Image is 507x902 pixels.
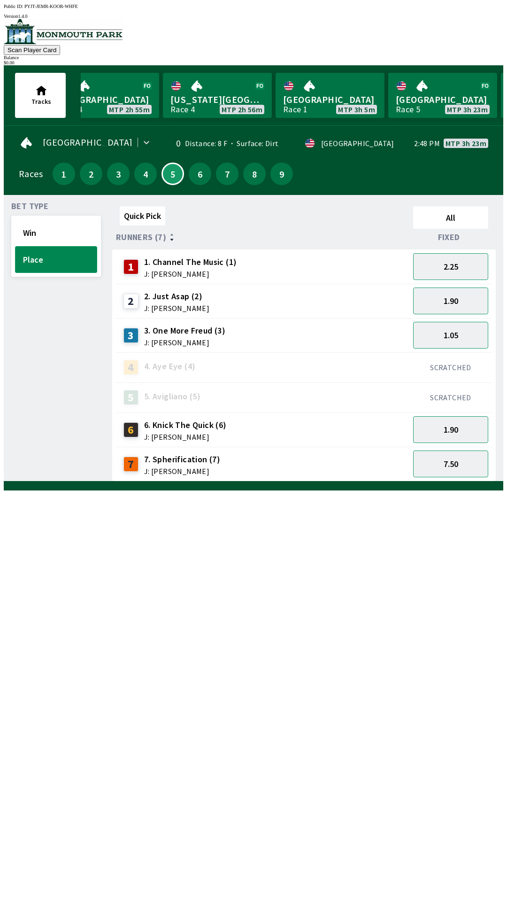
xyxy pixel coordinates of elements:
[283,93,377,106] span: [GEOGRAPHIC_DATA]
[413,206,488,229] button: All
[15,219,97,246] button: Win
[124,210,161,221] span: Quick Pick
[144,325,225,337] span: 3. One More Freud (3)
[53,163,75,185] button: 1
[161,163,184,185] button: 5
[413,451,488,477] button: 7.50
[166,140,181,147] div: 0
[321,140,394,147] div: [GEOGRAPHIC_DATA]
[273,171,291,177] span: 9
[134,163,157,185] button: 4
[80,163,102,185] button: 2
[50,73,159,118] a: [GEOGRAPHIC_DATA]Race 4MTP 2h 55m
[165,171,181,176] span: 5
[338,106,375,113] span: MTP 3h 5m
[413,288,488,314] button: 1.90
[116,233,409,242] div: Runners (7)
[185,139,227,148] span: Distance: 8 F
[276,73,384,118] a: [GEOGRAPHIC_DATA]Race 1MTP 3h 5m
[123,360,138,375] div: 4
[444,330,458,341] span: 1.05
[144,390,200,403] span: 5. Avigliano (5)
[170,93,264,106] span: [US_STATE][GEOGRAPHIC_DATA]
[246,171,263,177] span: 8
[388,73,497,118] a: [GEOGRAPHIC_DATA]Race 5MTP 3h 23m
[144,270,237,278] span: J: [PERSON_NAME]
[396,93,490,106] span: [GEOGRAPHIC_DATA]
[82,171,100,177] span: 2
[19,170,43,178] div: Races
[189,163,211,185] button: 6
[144,360,196,373] span: 4. Aye Eye (4)
[11,202,48,210] span: Bet Type
[446,140,486,147] span: MTP 3h 23m
[216,163,238,185] button: 7
[227,139,279,148] span: Surface: Dirt
[23,227,89,238] span: Win
[222,106,262,113] span: MTP 2h 56m
[144,433,227,441] span: J: [PERSON_NAME]
[163,73,272,118] a: [US_STATE][GEOGRAPHIC_DATA]Race 4MTP 2h 56m
[15,246,97,273] button: Place
[170,106,195,113] div: Race 4
[396,106,420,113] div: Race 5
[43,139,133,146] span: [GEOGRAPHIC_DATA]
[4,19,123,44] img: venue logo
[413,253,488,280] button: 2.25
[31,97,51,106] span: Tracks
[413,393,488,402] div: SCRATCHED
[4,4,503,9] div: Public ID:
[444,424,458,435] span: 1.90
[144,419,227,431] span: 6. Knick The Quick (6)
[58,93,152,106] span: [GEOGRAPHIC_DATA]
[144,290,209,303] span: 2. Just Asap (2)
[24,4,78,9] span: PYJT-JEMR-KOOR-WHFE
[417,212,484,223] span: All
[218,171,236,177] span: 7
[4,55,503,60] div: Balance
[123,259,138,274] div: 1
[120,206,165,225] button: Quick Pick
[144,304,209,312] span: J: [PERSON_NAME]
[283,106,307,113] div: Race 1
[123,390,138,405] div: 5
[409,233,492,242] div: Fixed
[123,294,138,309] div: 2
[123,457,138,472] div: 7
[447,106,488,113] span: MTP 3h 23m
[4,60,503,65] div: $ 0.00
[243,163,266,185] button: 8
[438,233,460,241] span: Fixed
[137,171,154,177] span: 4
[55,171,73,177] span: 1
[414,140,440,147] span: 2:48 PM
[444,295,458,306] span: 1.90
[413,363,488,372] div: SCRATCHED
[413,322,488,349] button: 1.05
[144,453,220,466] span: 7. Spherification (7)
[270,163,293,185] button: 9
[123,328,138,343] div: 3
[444,261,458,272] span: 2.25
[144,339,225,346] span: J: [PERSON_NAME]
[4,45,60,55] button: Scan Player Card
[413,416,488,443] button: 1.90
[116,233,166,241] span: Runners (7)
[15,73,66,118] button: Tracks
[109,171,127,177] span: 3
[107,163,130,185] button: 3
[123,422,138,437] div: 6
[144,467,220,475] span: J: [PERSON_NAME]
[144,256,237,268] span: 1. Channel The Music (1)
[444,459,458,469] span: 7.50
[4,14,503,19] div: Version 1.4.0
[109,106,150,113] span: MTP 2h 55m
[191,171,209,177] span: 6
